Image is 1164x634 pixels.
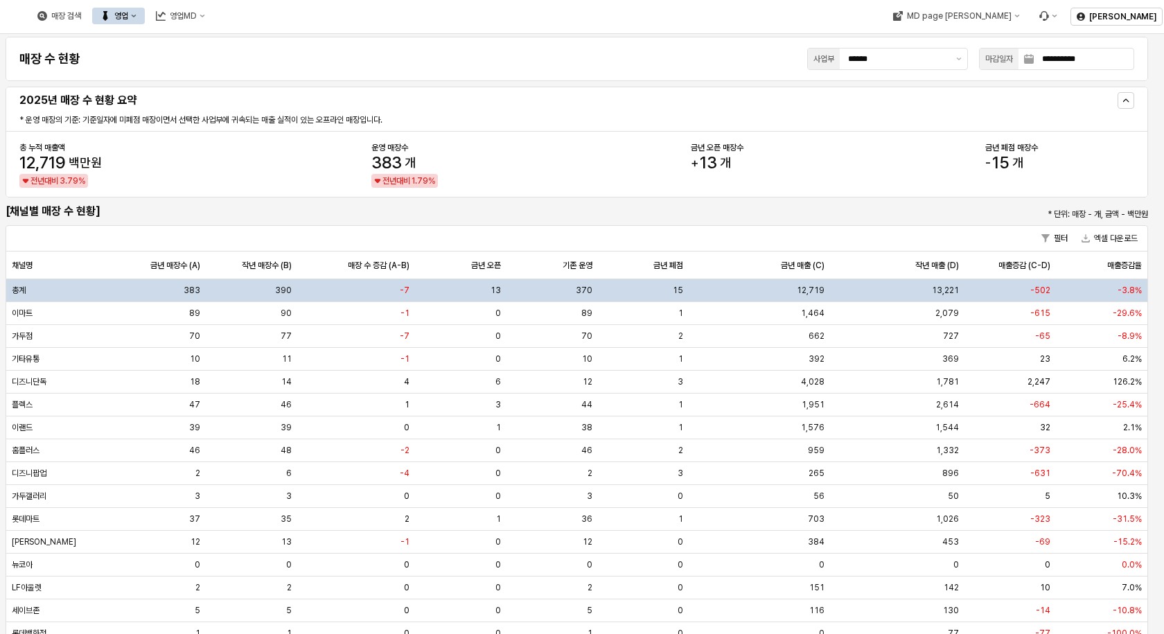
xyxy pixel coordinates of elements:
[1030,8,1065,24] div: Menu item 6
[1113,536,1142,547] span: -15.2%
[884,8,1028,24] div: MD page 이동
[170,11,197,21] div: 영업MD
[1123,422,1142,433] span: 2.1%
[951,49,967,69] button: 제안 사항 표시
[19,114,759,126] p: * 운영 매장의 기준: 기준일자에 미폐점 매장이면서 선택한 사업부에 귀속되는 매출 실적이 있는 오프라인 매장입니다.
[678,399,683,410] span: 1
[943,605,959,616] span: 130
[809,353,824,364] span: 392
[400,308,409,319] span: -1
[404,422,409,433] span: 0
[191,536,200,547] span: 12
[1035,331,1050,342] span: -65
[189,422,200,433] span: 39
[587,559,592,570] span: 0
[1118,331,1142,342] span: -8.9%
[65,176,67,186] span: .
[51,11,81,21] div: 매장 검색
[29,8,89,24] button: 매장 검색
[809,468,824,479] span: 265
[813,52,834,66] div: 사업부
[405,399,409,410] span: 1
[67,176,78,186] span: 79
[588,582,592,593] span: 2
[801,376,824,387] span: 4,028
[1112,468,1142,479] span: -70.4%
[12,536,76,547] span: [PERSON_NAME]
[1030,513,1050,525] span: -323
[1040,353,1050,364] span: 23
[12,308,33,319] span: 이마트
[932,285,959,296] span: 13,221
[286,605,292,616] span: 5
[19,152,35,173] span: 12
[12,376,46,387] span: 디즈니단독
[12,513,39,525] span: 롯데마트
[1030,445,1050,456] span: -373
[428,174,435,188] span: %
[60,176,65,186] span: 3
[1030,468,1050,479] span: -631
[678,353,683,364] span: 1
[998,260,1050,271] span: 매출증감 (C-D)
[12,399,33,410] span: 플렉스
[12,353,39,364] span: 기타유통
[404,491,409,502] span: 0
[720,157,731,169] span: 개
[808,536,824,547] span: 384
[495,376,501,387] span: 6
[150,260,200,271] span: 금년 매장수 (A)
[809,582,824,593] span: 151
[78,174,85,188] span: %
[189,445,200,456] span: 46
[691,157,698,169] span: +
[936,399,959,410] span: 2,614
[1030,285,1050,296] span: -502
[1122,582,1142,593] span: 7.0%
[819,559,824,570] span: 0
[576,285,592,296] span: 370
[400,445,409,456] span: -2
[281,308,292,319] span: 90
[12,260,33,271] span: 채널명
[281,422,292,433] span: 39
[495,559,501,570] span: 0
[1107,260,1142,271] span: 매출증감율
[801,422,824,433] span: 1,576
[581,445,592,456] span: 46
[581,399,592,410] span: 44
[781,260,824,271] span: 금년 매출 (C)
[281,331,292,342] span: 77
[935,308,959,319] span: 2,079
[496,422,501,433] span: 1
[189,308,200,319] span: 89
[1117,491,1142,502] span: 10.3%
[417,176,428,186] span: 79
[809,331,824,342] span: 662
[6,204,187,218] h5: [채널별 매장 수 현황]
[286,559,292,570] span: 0
[1113,308,1142,319] span: -29.6%
[495,331,501,342] span: 0
[148,8,213,24] div: 영업MD
[801,308,824,319] span: 1,464
[275,285,292,296] span: 390
[581,331,592,342] span: 70
[12,331,33,342] span: 가두점
[1113,445,1142,456] span: -28.0%
[12,559,33,570] span: 뉴코아
[1012,157,1023,169] span: 개
[985,52,1013,66] div: 마감일자
[19,94,853,107] h5: 2025년 매장 수 현황 요약
[1122,559,1142,570] span: 0.0%
[281,445,292,456] span: 48
[12,491,46,502] span: 가두갤러리
[12,605,39,616] span: 세이브존
[808,513,824,525] span: 703
[1045,559,1050,570] span: 0
[495,399,501,410] span: 3
[1113,513,1142,525] span: -31.5%
[400,331,409,342] span: -7
[19,142,146,186] button: 총 누적 매출액12,719백만원down 3.79% negative trend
